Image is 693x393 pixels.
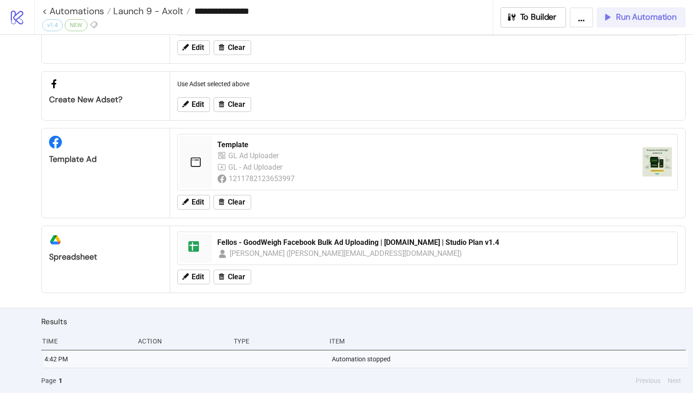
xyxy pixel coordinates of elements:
[111,5,183,17] span: Launch 9 - Axolt
[217,140,635,150] div: Template
[41,316,686,327] h2: Results
[42,19,63,31] div: v1.4
[228,161,284,173] div: GL - Ad Uploader
[643,147,672,177] img: https://external-fra5-2.xx.fbcdn.net/emg1/v/t13/14698207891344545073?url=https%3A%2F%2Fwww.facebo...
[42,6,111,16] a: < Automations
[192,100,204,109] span: Edit
[49,252,162,262] div: Spreadsheet
[214,97,251,112] button: Clear
[570,7,593,28] button: ...
[137,332,226,350] div: Action
[230,248,462,259] div: [PERSON_NAME] ([PERSON_NAME][EMAIL_ADDRESS][DOMAIN_NAME])
[228,273,245,281] span: Clear
[177,270,210,284] button: Edit
[520,12,557,22] span: To Builder
[56,376,65,386] button: 1
[65,19,88,31] div: NEW
[214,195,251,210] button: Clear
[214,270,251,284] button: Clear
[49,154,162,165] div: Template Ad
[49,94,162,105] div: Create new adset?
[177,97,210,112] button: Edit
[229,173,296,184] div: 1211782123653997
[633,376,663,386] button: Previous
[192,273,204,281] span: Edit
[214,40,251,55] button: Clear
[228,150,280,161] div: GL Ad Uploader
[228,44,245,52] span: Clear
[192,198,204,206] span: Edit
[177,195,210,210] button: Edit
[111,6,190,16] a: Launch 9 - Axolt
[228,100,245,109] span: Clear
[41,332,131,350] div: Time
[597,7,686,28] button: Run Automation
[41,376,56,386] span: Page
[331,350,688,368] div: Automation stopped
[228,198,245,206] span: Clear
[500,7,566,28] button: To Builder
[665,376,684,386] button: Next
[217,238,672,248] div: Fellos - GoodWeigh Facebook Bulk Ad Uploading | [DOMAIN_NAME] | Studio Plan v1.4
[192,44,204,52] span: Edit
[233,332,322,350] div: Type
[616,12,676,22] span: Run Automation
[174,75,682,93] div: Use Adset selected above
[177,40,210,55] button: Edit
[44,350,133,368] div: 4:42 PM
[329,332,686,350] div: Item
